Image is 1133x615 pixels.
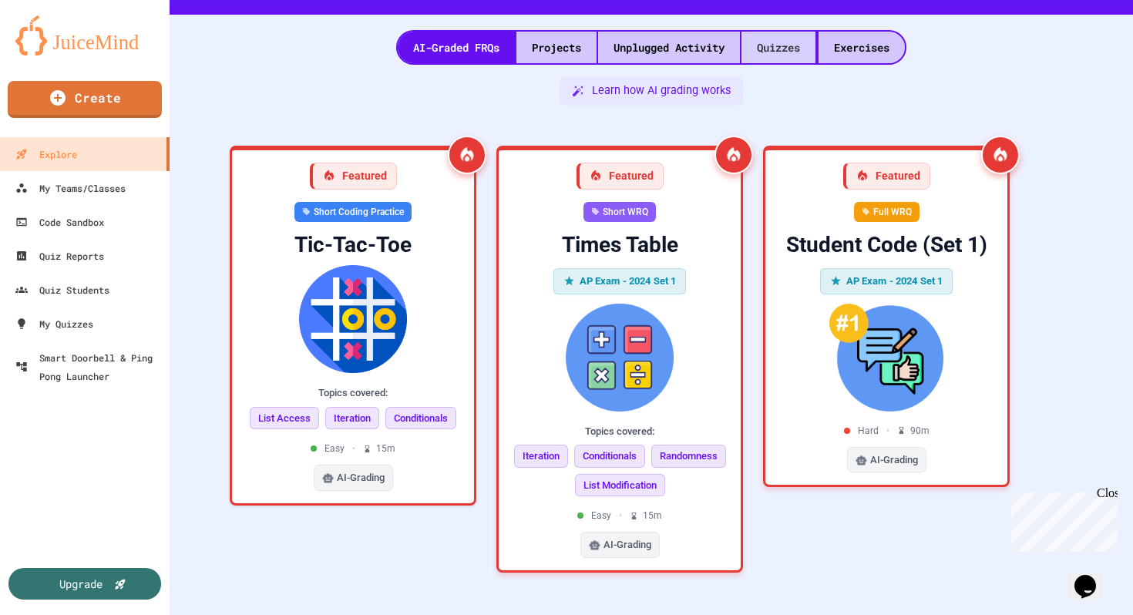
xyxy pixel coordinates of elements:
[778,304,995,412] img: Student Code (Set 1)
[577,509,662,523] div: Easy 15 m
[250,407,319,430] span: List Access
[385,407,456,430] span: Conditionals
[59,576,103,592] div: Upgrade
[574,445,645,468] span: Conditionals
[575,474,665,497] span: List Modification
[15,15,154,55] img: logo-orange.svg
[577,163,664,190] div: Featured
[15,179,126,197] div: My Teams/Classes
[15,145,77,163] div: Explore
[15,348,163,385] div: Smart Doorbell & Ping Pong Launcher
[398,32,515,63] div: AI-Graded FRQs
[583,202,656,222] div: Short WRQ
[15,247,104,265] div: Quiz Reports
[516,32,597,63] div: Projects
[820,268,953,294] div: AP Exam - 2024 Set 1
[6,6,106,98] div: Chat with us now!Close
[553,268,687,294] div: AP Exam - 2024 Set 1
[598,32,740,63] div: Unplugged Activity
[15,314,93,333] div: My Quizzes
[511,231,728,259] div: Times Table
[294,202,412,222] div: Short Coding Practice
[514,445,568,468] span: Iteration
[870,452,918,468] span: AI-Grading
[511,424,728,439] div: Topics covered:
[843,163,930,190] div: Featured
[603,537,651,553] span: AI-Grading
[8,81,162,118] a: Create
[819,32,905,63] div: Exercises
[854,202,920,222] div: Full WRQ
[741,32,815,63] div: Quizzes
[311,442,395,455] div: Easy 15 m
[619,509,622,523] span: •
[15,213,104,231] div: Code Sandbox
[310,163,397,190] div: Featured
[337,470,385,486] span: AI-Grading
[592,82,731,99] span: Learn how AI grading works
[886,424,889,438] span: •
[844,424,930,438] div: Hard 90 m
[778,231,995,259] div: Student Code (Set 1)
[352,442,355,455] span: •
[325,407,379,430] span: Iteration
[1005,486,1118,552] iframe: chat widget
[511,304,728,412] img: Times Table
[1068,553,1118,600] iframe: chat widget
[244,385,462,401] div: Topics covered:
[651,445,726,468] span: Randomness
[244,265,462,373] img: Tic-Tac-Toe
[15,281,109,299] div: Quiz Students
[244,231,462,259] div: Tic-Tac-Toe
